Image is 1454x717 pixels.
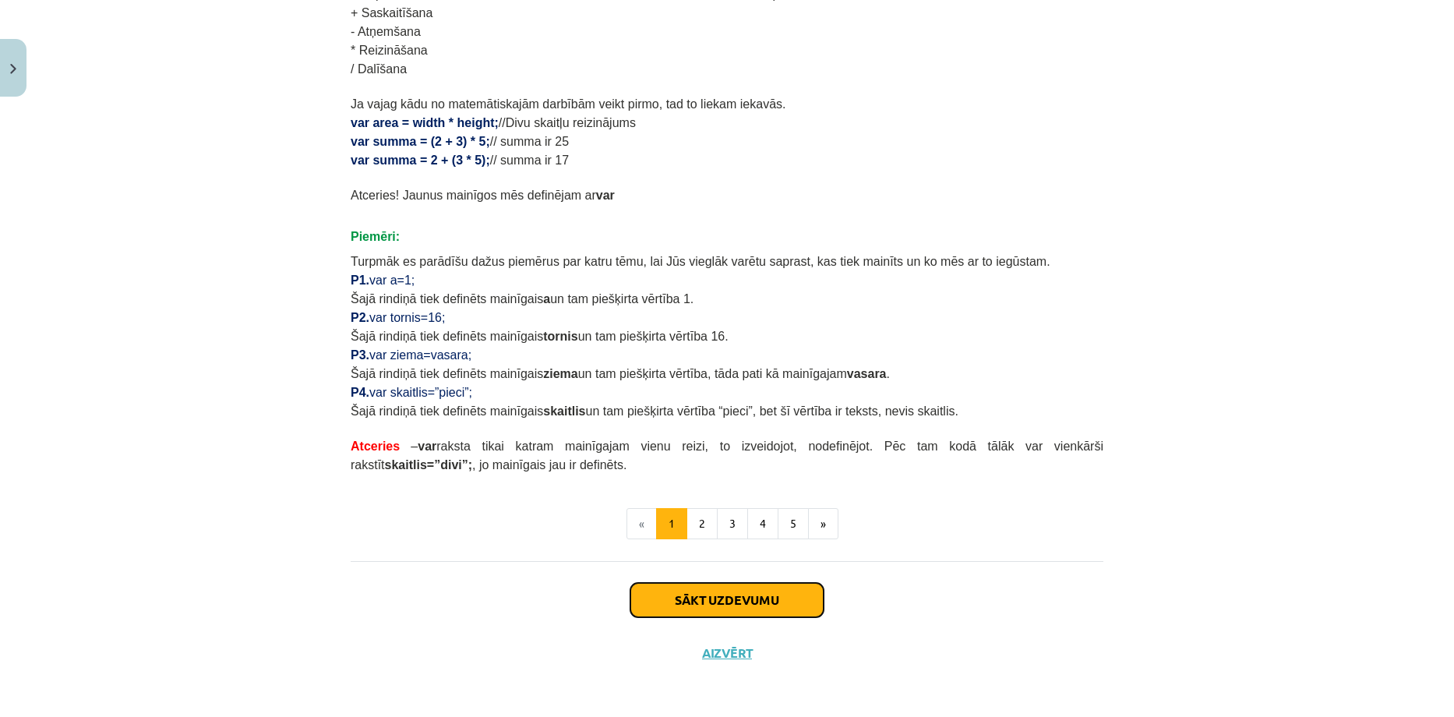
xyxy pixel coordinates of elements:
[630,583,824,617] button: Sākt uzdevumu
[351,62,407,76] span: / Dalīšana
[351,440,400,453] span: Atceries
[351,274,369,287] span: P1.
[351,25,421,38] span: - Atņemšana
[351,230,400,243] span: Piemēri:
[717,508,748,539] button: 3
[351,404,958,418] span: Šajā rindiņā tiek definēts mainīgais un tam piešķirta vērtība “pieci”, bet šī vērtība ir teksts, ...
[369,386,472,399] span: var skaitlis=”pieci”;
[385,458,473,472] b: skaitlis=”divi”;
[351,311,369,324] span: P2.
[351,348,369,362] span: P3.
[351,116,499,129] span: var area = width * height;
[369,274,415,287] span: var a=1;
[543,367,577,380] b: ziema
[351,386,369,399] span: P4.
[351,440,1103,472] span: – raksta tikai katram mainīgajam vienu reizi, to izveidojot, nodefinējot. Pēc tam kodā tālāk var ...
[10,64,16,74] img: icon-close-lesson-0947bae3869378f0d4975bcd49f059093ad1ed9edebbc8119c70593378902aed.svg
[778,508,809,539] button: 5
[499,116,636,129] span: //Divu skaitļu reizinājums
[747,508,778,539] button: 4
[596,189,615,202] b: var
[490,154,569,167] span: // summa ir 17
[808,508,838,539] button: »
[351,154,490,167] span: var summa = 2 + (3 * 5);
[351,508,1103,539] nav: Page navigation example
[351,189,615,202] span: Atceries! Jaunus mainīgos mēs definējam ar
[351,255,1050,268] span: Turpmāk es parādīšu dažus piemērus par katru tēmu, lai Jūs vieglāk varētu saprast, kas tiek mainī...
[543,292,550,306] b: a
[351,330,729,343] span: Šajā rindiņā tiek definēts mainīgais un tam piešķirta vērtība 16.
[351,367,890,380] span: Šajā rindiņā tiek definēts mainīgais un tam piešķirta vērtība, tāda pati kā mainīgajam .
[490,135,569,148] span: // summa ir 25
[697,645,757,661] button: Aizvērt
[847,367,887,380] b: vasara
[543,330,577,343] b: tornis
[351,292,693,306] span: Šajā rindiņā tiek definēts mainīgais un tam piešķirta vērtība 1.
[369,348,471,362] span: var ziema=vasara;
[351,6,432,19] span: + Saskaitīšana
[351,135,490,148] span: var summa = (2 + 3) * 5;
[351,44,428,57] span: * Reizināšana
[543,404,585,418] b: skaitlis
[351,97,785,111] span: Ja vajag kādu no matemātiskajām darbībām veikt pirmo, tad to liekam iekavās.
[686,508,718,539] button: 2
[369,311,445,324] span: var tornis=16;
[418,440,436,453] b: var
[656,508,687,539] button: 1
